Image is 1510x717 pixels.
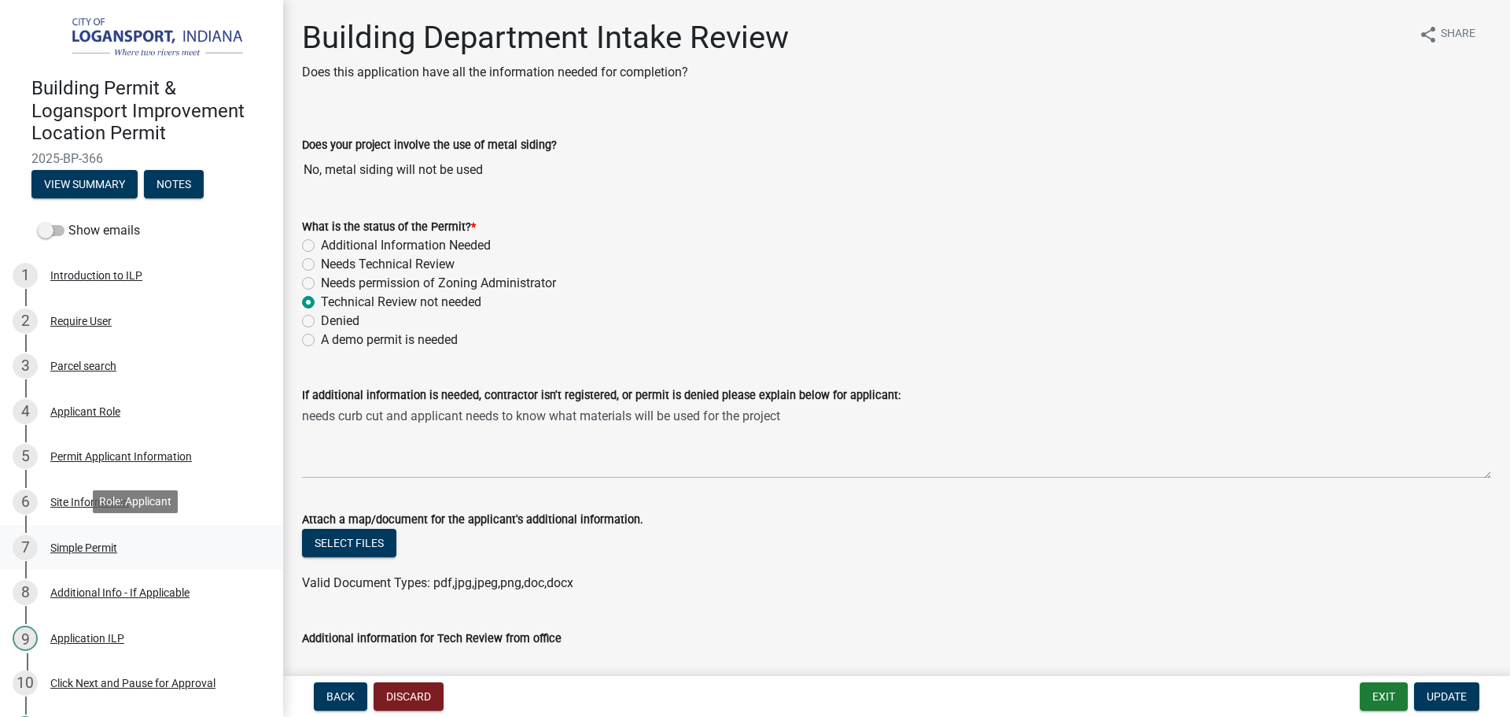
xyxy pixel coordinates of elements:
label: Technical Review not needed [321,293,481,312]
label: A demo permit is needed [321,331,458,349]
button: Back [314,682,367,711]
span: 2025-BP-366 [31,151,252,166]
i: share [1419,25,1438,44]
div: 2 [13,309,38,334]
span: Update [1427,690,1467,703]
button: View Summary [31,170,138,198]
img: City of Logansport, Indiana [31,17,258,61]
div: 9 [13,626,38,651]
div: 4 [13,399,38,424]
span: Back [326,690,355,703]
div: 5 [13,444,38,469]
span: Share [1441,25,1475,44]
label: What is the status of the Permit? [302,222,476,233]
div: 8 [13,580,38,605]
div: 10 [13,671,38,696]
label: Additional information for Tech Review from office [302,634,562,645]
label: Denied [321,312,359,331]
div: 7 [13,535,38,560]
div: Applicant Role [50,406,120,417]
button: Exit [1360,682,1408,711]
h1: Building Department Intake Review [302,19,789,57]
div: Require User [50,316,112,327]
h4: Building Permit & Logansport Improvement Location Permit [31,77,271,145]
label: Needs permission of Zoning Administrator [321,274,556,293]
div: Introduction to ILP [50,270,142,281]
p: Does this application have all the information needed for completion? [302,63,789,82]
div: Additional Info - If Applicable [50,587,190,598]
span: Valid Document Types: pdf,jpg,jpeg,png,doc,docx [302,575,573,590]
label: Additional Information Needed [321,236,491,255]
label: Attach a map/document for the applicant's additional information. [302,515,643,526]
label: Does your project involve the use of metal siding? [302,140,557,151]
button: Select files [302,529,396,557]
button: Discard [374,682,444,711]
label: Show emails [38,221,140,240]
button: shareShare [1406,19,1488,50]
wm-modal-confirm: Summary [31,179,138,191]
div: Simple Permit [50,542,117,553]
label: Needs Technical Review [321,255,455,274]
div: Application ILP [50,633,124,644]
div: Site Information [50,497,129,508]
wm-modal-confirm: Notes [144,179,204,191]
div: Click Next and Pause for Approval [50,678,215,689]
button: Update [1414,682,1479,711]
div: 6 [13,490,38,515]
div: Parcel search [50,360,116,371]
div: Permit Applicant Information [50,451,192,462]
button: Notes [144,170,204,198]
div: 1 [13,263,38,288]
div: Role: Applicant [93,490,178,513]
div: 3 [13,353,38,379]
label: If additional information is needed, contractor isn't registered, or permit is denied please expl... [302,390,900,401]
